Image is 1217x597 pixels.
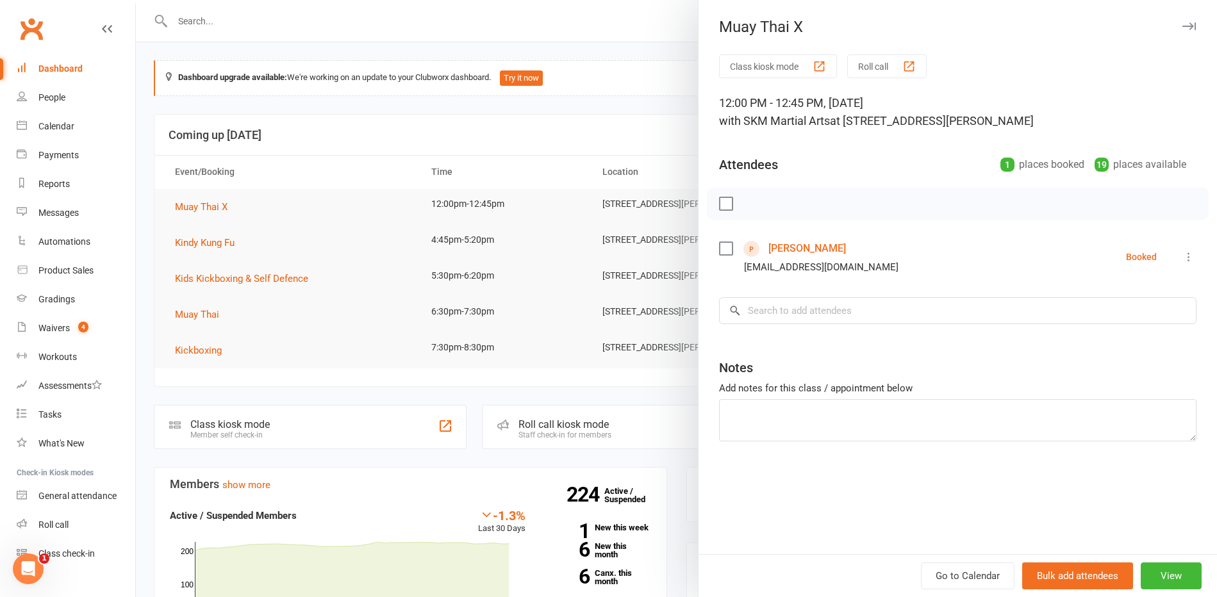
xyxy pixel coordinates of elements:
[17,429,135,458] a: What's New
[38,548,95,559] div: Class check-in
[17,343,135,372] a: Workouts
[17,83,135,112] a: People
[38,352,77,362] div: Workouts
[38,121,74,131] div: Calendar
[1000,158,1014,172] div: 1
[17,482,135,511] a: General attendance kiosk mode
[78,322,88,332] span: 4
[38,519,69,530] div: Roll call
[719,380,1196,396] div: Add notes for this class / appointment below
[15,13,47,45] a: Clubworx
[719,297,1196,324] input: Search to add attendees
[719,54,837,78] button: Class kiosk mode
[847,54,927,78] button: Roll call
[38,323,70,333] div: Waivers
[39,553,49,564] span: 1
[17,227,135,256] a: Automations
[38,438,85,448] div: What's New
[17,285,135,314] a: Gradings
[17,141,135,170] a: Payments
[38,265,94,275] div: Product Sales
[38,491,117,501] div: General attendance
[768,238,846,259] a: [PERSON_NAME]
[38,179,70,189] div: Reports
[719,114,830,127] span: with SKM Martial Arts
[38,208,79,218] div: Messages
[1141,562,1202,589] button: View
[38,236,90,247] div: Automations
[17,170,135,199] a: Reports
[1095,156,1186,174] div: places available
[17,54,135,83] a: Dashboard
[719,359,753,377] div: Notes
[744,259,898,275] div: [EMAIL_ADDRESS][DOMAIN_NAME]
[830,114,1034,127] span: at [STREET_ADDRESS][PERSON_NAME]
[38,150,79,160] div: Payments
[13,553,44,584] iframe: Intercom live chat
[17,314,135,343] a: Waivers 4
[699,18,1217,36] div: Muay Thai X
[1095,158,1109,172] div: 19
[17,511,135,539] a: Roll call
[17,372,135,400] a: Assessments
[17,539,135,568] a: Class kiosk mode
[1000,156,1084,174] div: places booked
[17,400,135,429] a: Tasks
[1126,252,1157,261] div: Booked
[1022,562,1133,589] button: Bulk add attendees
[17,112,135,141] a: Calendar
[38,409,62,420] div: Tasks
[719,156,778,174] div: Attendees
[17,199,135,227] a: Messages
[38,92,65,102] div: People
[719,94,1196,130] div: 12:00 PM - 12:45 PM, [DATE]
[921,562,1014,589] a: Go to Calendar
[38,63,83,74] div: Dashboard
[17,256,135,285] a: Product Sales
[38,294,75,304] div: Gradings
[38,380,102,391] div: Assessments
